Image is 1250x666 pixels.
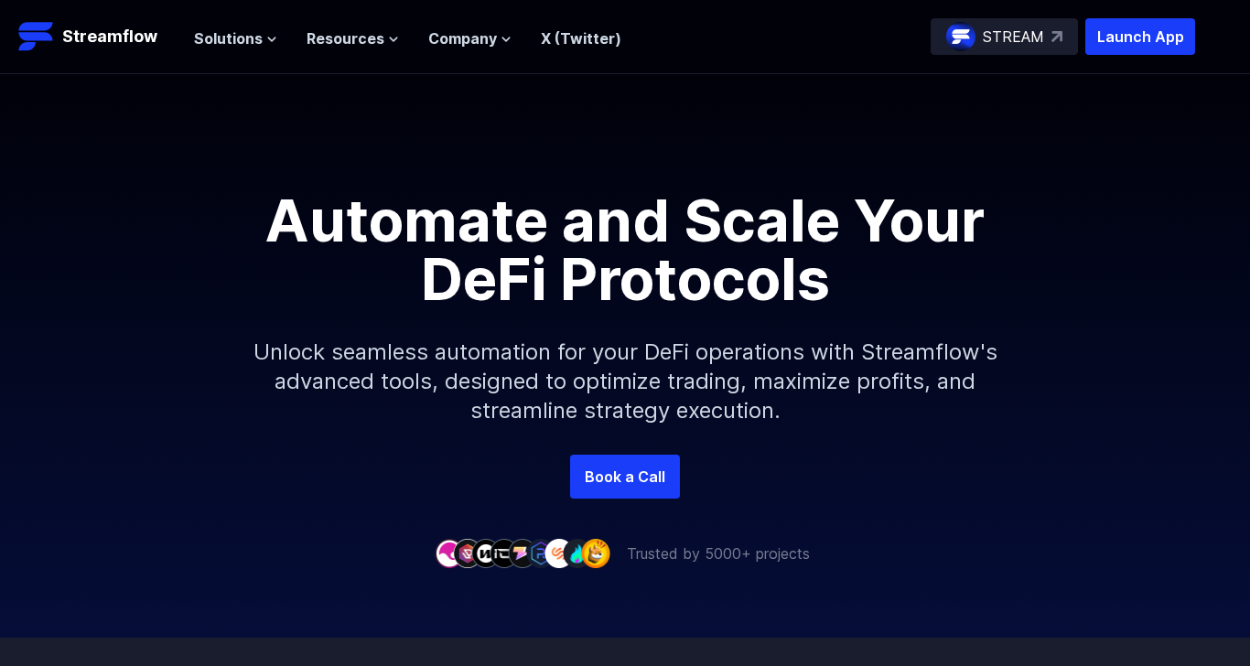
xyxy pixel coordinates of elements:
span: Resources [307,27,384,49]
img: company-7 [544,539,574,567]
img: Streamflow Logo [18,18,55,55]
button: Company [428,27,512,49]
button: Launch App [1085,18,1195,55]
button: Resources [307,27,399,49]
img: company-9 [581,539,610,567]
h1: Automate and Scale Your DeFi Protocols [213,191,1037,308]
p: STREAM [983,26,1044,48]
a: Streamflow [18,18,176,55]
p: Streamflow [62,24,157,49]
a: X (Twitter) [541,29,621,48]
p: Unlock seamless automation for your DeFi operations with Streamflow's advanced tools, designed to... [232,308,1018,455]
span: Solutions [194,27,263,49]
img: company-3 [471,539,501,567]
img: company-8 [563,539,592,567]
img: company-4 [490,539,519,567]
img: company-6 [526,539,555,567]
span: Company [428,27,497,49]
img: company-2 [453,539,482,567]
p: Trusted by 5000+ projects [627,542,810,564]
a: Book a Call [570,455,680,499]
img: company-5 [508,539,537,567]
img: company-1 [435,539,464,567]
img: top-right-arrow.svg [1051,31,1062,42]
img: streamflow-logo-circle.png [946,22,975,51]
a: STREAM [931,18,1078,55]
button: Solutions [194,27,277,49]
